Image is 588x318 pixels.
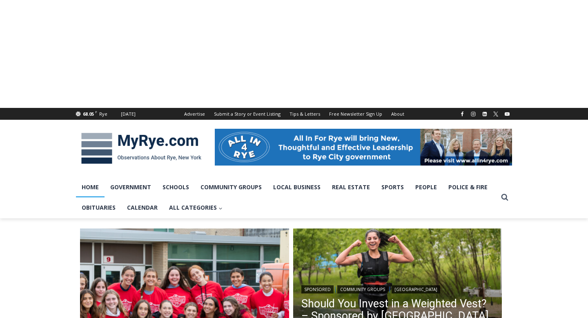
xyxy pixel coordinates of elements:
[468,109,478,119] a: Instagram
[387,108,409,120] a: About
[480,109,490,119] a: Linkedin
[457,109,467,119] a: Facebook
[325,108,387,120] a: Free Newsletter Sign Up
[83,111,94,117] span: 68.05
[410,177,443,197] a: People
[301,284,494,293] div: | |
[285,108,325,120] a: Tips & Letters
[502,109,512,119] a: YouTube
[95,110,97,114] span: F
[105,177,157,197] a: Government
[99,110,107,118] div: Rye
[76,197,121,218] a: Obituaries
[497,190,512,205] button: View Search Form
[157,177,195,197] a: Schools
[180,108,209,120] a: Advertise
[195,177,267,197] a: Community Groups
[376,177,410,197] a: Sports
[76,127,207,170] img: MyRye.com
[121,110,136,118] div: [DATE]
[443,177,493,197] a: Police & Fire
[392,285,440,293] a: [GEOGRAPHIC_DATA]
[76,177,497,218] nav: Primary Navigation
[76,177,105,197] a: Home
[169,203,223,212] span: All Categories
[180,108,409,120] nav: Secondary Navigation
[337,285,388,293] a: Community Groups
[215,129,512,166] img: All in for Rye
[267,177,326,197] a: Local Business
[301,285,334,293] a: Sponsored
[491,109,501,119] a: X
[163,197,228,218] a: All Categories
[326,177,376,197] a: Real Estate
[209,108,285,120] a: Submit a Story or Event Listing
[121,197,163,218] a: Calendar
